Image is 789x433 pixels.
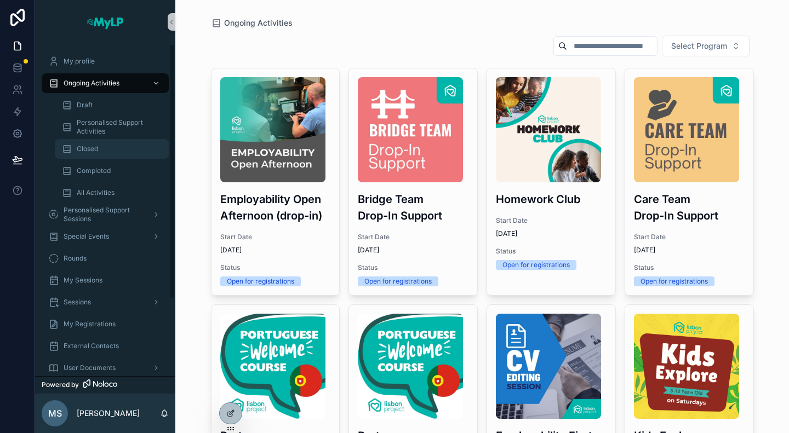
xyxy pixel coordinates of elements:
[64,57,95,66] span: My profile
[220,191,331,224] h3: Employability Open Afternoon (drop-in)
[77,118,158,136] span: Personalised Support Activities
[358,233,468,241] span: Start Date
[496,216,607,225] span: Start Date
[35,44,175,376] div: scrollable content
[502,260,570,270] div: Open for registrations
[48,407,62,420] span: MS
[227,276,294,286] div: Open for registrations
[634,77,739,182] img: CARE.jpg
[64,232,109,241] span: Special Events
[64,363,116,372] span: User Documents
[64,254,87,263] span: Rounds
[358,246,468,255] span: [DATE]
[42,51,169,71] a: My profile
[496,191,607,207] h3: Homework Club
[42,270,169,290] a: My Sessions
[64,342,119,350] span: External Contacts
[64,206,144,223] span: Personalised Support Sessions
[42,380,79,389] span: Powered by
[64,79,119,88] span: Ongoing Activities
[358,77,463,182] img: BRIDGE.jpg
[496,229,607,238] span: [DATE]
[86,13,124,31] img: App logo
[42,292,169,312] a: Sessions
[348,68,478,296] a: BRIDGE.jpgBridge Team Drop-In SupportStart Date[DATE]StatusOpen for registrations
[634,233,745,241] span: Start Date
[634,246,745,255] span: [DATE]
[641,276,708,286] div: Open for registrations
[55,183,169,203] a: All Activities
[77,408,140,419] p: [PERSON_NAME]
[77,166,111,175] span: Completed
[358,263,468,272] span: Status
[55,161,169,181] a: Completed
[42,336,169,356] a: External Contacts
[496,247,607,256] span: Status
[64,320,116,328] span: My Registrations
[42,358,169,378] a: User Documents
[77,145,98,153] span: Closed
[42,314,169,334] a: My Registrations
[224,18,293,28] span: Ongoing Activities
[211,18,293,28] a: Ongoing Activities
[220,77,325,182] img: Employability-open-afternoon.jpg
[364,276,432,286] div: Open for registrations
[671,41,727,51] span: Select Program
[496,314,601,419] img: CV-Editing-Session.jpg
[42,227,169,246] a: Special Events
[220,233,331,241] span: Start Date
[220,314,325,419] img: 1.jpg
[662,36,750,56] button: Select Button
[42,73,169,93] a: Ongoing Activities
[634,263,745,272] span: Status
[55,117,169,137] a: Personalised Support Activities
[496,77,601,182] img: HWC-Logo---Main-Version.png
[220,263,331,272] span: Status
[77,101,93,109] span: Draft
[634,314,739,419] img: MyLP-Kids-Explore.png
[634,191,745,224] h3: Care Team Drop-In Support
[42,249,169,268] a: Rounds
[211,68,340,296] a: Employability-open-afternoon.jpgEmployability Open Afternoon (drop-in)Start Date[DATE]StatusOpen ...
[42,205,169,224] a: Personalised Support Sessions
[487,68,616,296] a: HWC-Logo---Main-Version.pngHomework ClubStart Date[DATE]StatusOpen for registrations
[220,246,331,255] span: [DATE]
[35,376,175,394] a: Powered by
[625,68,754,296] a: CARE.jpgCare Team Drop-In SupportStart Date[DATE]StatusOpen for registrations
[358,191,468,224] h3: Bridge Team Drop-In Support
[64,276,102,285] span: My Sessions
[77,188,115,197] span: All Activities
[55,95,169,115] a: Draft
[358,314,463,419] img: 1.jpg
[64,298,91,307] span: Sessions
[55,139,169,159] a: Closed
